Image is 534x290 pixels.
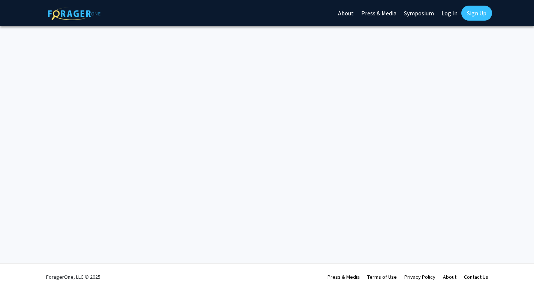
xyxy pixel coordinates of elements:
a: Sign Up [461,6,492,21]
a: Terms of Use [367,274,397,280]
a: Press & Media [328,274,360,280]
a: Contact Us [464,274,488,280]
a: About [443,274,456,280]
a: Privacy Policy [404,274,435,280]
div: ForagerOne, LLC © 2025 [46,264,100,290]
img: ForagerOne Logo [48,7,100,20]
